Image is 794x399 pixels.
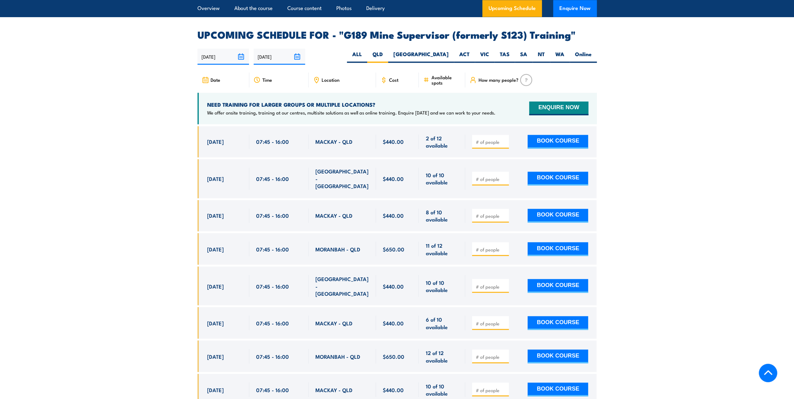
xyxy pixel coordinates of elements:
[207,109,495,116] p: We offer onsite training, training at our centres, multisite solutions as well as online training...
[207,282,224,290] span: [DATE]
[475,320,507,326] input: # of people
[533,51,550,63] label: NT
[383,212,404,219] span: $440.00
[315,275,369,297] span: [GEOGRAPHIC_DATA] - [GEOGRAPHIC_DATA]
[383,319,404,326] span: $440.00
[347,51,367,63] label: ALL
[256,386,289,393] span: 07:45 - 16:00
[478,77,518,82] span: How many people?
[383,138,404,145] span: $440.00
[207,138,224,145] span: [DATE]
[367,51,388,63] label: QLD
[197,30,597,39] h2: UPCOMING SCHEDULE FOR - "G189 Mine Supervisor (formerly S123) Training"
[256,212,289,219] span: 07:45 - 16:00
[475,387,507,393] input: # of people
[389,77,398,82] span: Cost
[475,283,507,290] input: # of people
[256,319,289,326] span: 07:45 - 16:00
[207,245,224,252] span: [DATE]
[426,315,458,330] span: 6 of 10 available
[528,279,588,293] button: BOOK COURSE
[383,353,404,360] span: $650.00
[315,386,353,393] span: MACKAY - QLD
[256,245,289,252] span: 07:45 - 16:00
[426,241,458,256] span: 11 of 12 available
[528,349,588,363] button: BOOK COURSE
[426,279,458,293] span: 10 of 10 available
[315,353,360,360] span: MORANBAH - QLD
[383,175,404,182] span: $440.00
[207,319,224,326] span: [DATE]
[528,172,588,185] button: BOOK COURSE
[529,101,588,115] button: ENQUIRE NOW
[315,245,360,252] span: MORANBAH - QLD
[475,139,507,145] input: # of people
[256,282,289,290] span: 07:45 - 16:00
[207,386,224,393] span: [DATE]
[550,51,570,63] label: WA
[207,353,224,360] span: [DATE]
[211,77,220,82] span: Date
[528,242,588,256] button: BOOK COURSE
[254,49,305,65] input: To date
[515,51,533,63] label: SA
[256,138,289,145] span: 07:45 - 16:00
[315,168,369,189] span: [GEOGRAPHIC_DATA] - [GEOGRAPHIC_DATA]
[315,212,353,219] span: MACKAY - QLD
[494,51,515,63] label: TAS
[256,175,289,182] span: 07:45 - 16:00
[475,176,507,182] input: # of people
[528,382,588,396] button: BOOK COURSE
[426,382,458,397] span: 10 of 10 available
[426,349,458,363] span: 12 of 12 available
[197,49,249,65] input: From date
[426,208,458,223] span: 8 of 10 available
[475,353,507,360] input: # of people
[388,51,454,63] label: [GEOGRAPHIC_DATA]
[528,316,588,330] button: BOOK COURSE
[426,134,458,149] span: 2 of 12 available
[570,51,597,63] label: Online
[528,135,588,148] button: BOOK COURSE
[454,51,475,63] label: ACT
[426,171,458,186] span: 10 of 10 available
[207,101,495,108] h4: NEED TRAINING FOR LARGER GROUPS OR MULTIPLE LOCATIONS?
[322,77,339,82] span: Location
[383,386,404,393] span: $440.00
[207,175,224,182] span: [DATE]
[383,282,404,290] span: $440.00
[528,209,588,222] button: BOOK COURSE
[383,245,404,252] span: $650.00
[431,75,461,85] span: Available spots
[315,319,353,326] span: MACKAY - QLD
[475,51,494,63] label: VIC
[262,77,272,82] span: Time
[475,246,507,252] input: # of people
[256,353,289,360] span: 07:45 - 16:00
[315,138,353,145] span: MACKAY - QLD
[475,213,507,219] input: # of people
[207,212,224,219] span: [DATE]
